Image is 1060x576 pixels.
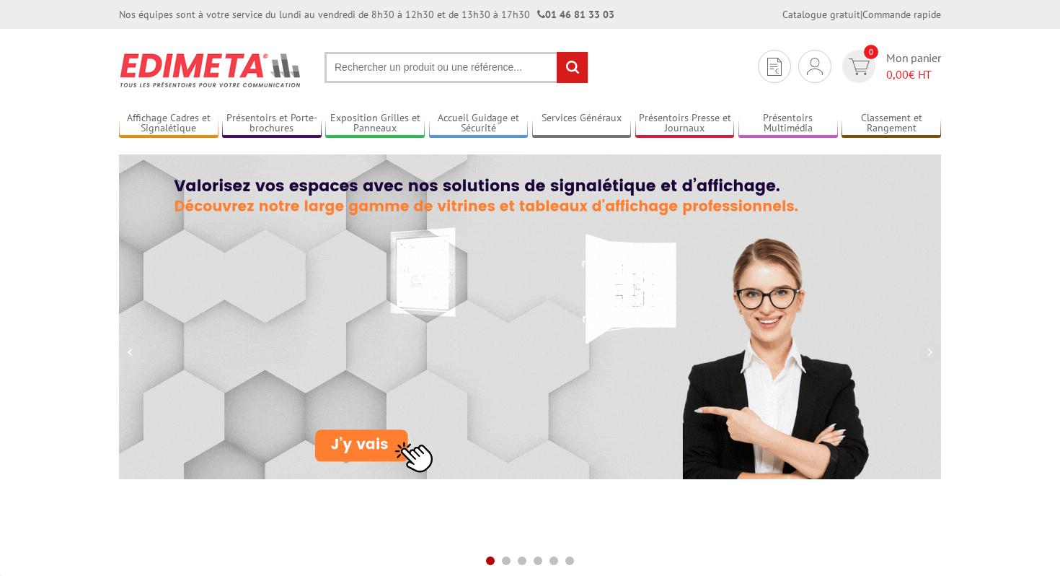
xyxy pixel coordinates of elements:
img: devis rapide [807,58,823,75]
a: Catalogue gratuit [782,8,860,21]
a: Services Généraux [532,112,632,136]
span: € HT [886,66,941,83]
img: Présentoir, panneau, stand - Edimeta - PLV, affichage, mobilier bureau, entreprise [119,43,303,97]
input: Rechercher un produit ou une référence... [324,52,588,83]
a: Affichage Cadres et Signalétique [119,112,218,136]
img: devis rapide [849,58,870,75]
a: Exposition Grilles et Panneaux [325,112,425,136]
a: Classement et Rangement [842,112,941,136]
input: rechercher [557,52,588,83]
strong: 01 46 81 33 03 [537,8,614,21]
a: Commande rapide [862,8,941,21]
a: Présentoirs Presse et Journaux [635,112,735,136]
div: Nos équipes sont à votre service du lundi au vendredi de 8h30 à 12h30 et de 13h30 à 17h30 [119,7,614,22]
span: 0,00 [886,67,909,82]
a: Accueil Guidage et Sécurité [429,112,529,136]
span: 0 [864,45,878,59]
a: Présentoirs Multimédia [738,112,838,136]
div: | [782,7,941,22]
img: devis rapide [767,58,782,76]
a: devis rapide 0 Mon panier 0,00€ HT [839,50,941,83]
span: Mon panier [886,50,941,83]
a: Présentoirs et Porte-brochures [222,112,322,136]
